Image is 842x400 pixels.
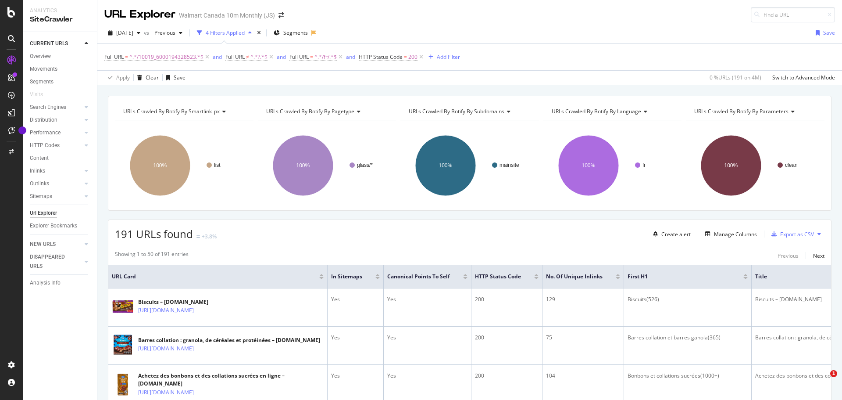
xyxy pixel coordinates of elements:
[264,105,389,119] h4: URLs Crawled By Botify By pagetype
[778,252,799,259] div: Previous
[30,103,66,112] div: Search Engines
[246,53,249,61] span: ≠
[174,74,186,81] div: Save
[115,250,189,261] div: Showing 1 to 50 of 191 entries
[812,370,833,391] iframe: Intercom live chat
[30,240,82,249] a: NEW URLS
[30,278,91,288] a: Analysis Info
[30,221,77,231] div: Explorer Bookmarks
[30,166,82,176] a: Inlinks
[112,273,317,281] span: URL Card
[387,295,467,303] div: Yes
[144,29,151,36] span: vs
[30,154,91,163] a: Content
[277,53,286,61] button: and
[270,26,311,40] button: Segments
[331,372,380,380] div: Yes
[151,26,186,40] button: Previous
[30,154,49,163] div: Content
[213,53,222,61] button: and
[112,334,134,356] img: main image
[112,374,134,396] img: main image
[407,105,531,119] h4: URLs Crawled By Botify By subdomains
[552,108,641,115] span: URLs Crawled By Botify By language
[30,179,49,188] div: Outlinks
[104,26,144,40] button: [DATE]
[112,295,134,317] img: main image
[30,209,91,218] a: Url Explorer
[751,7,835,22] input: Find a URL
[30,65,57,74] div: Movements
[202,233,217,240] div: +3.8%
[255,29,263,37] div: times
[546,372,620,380] div: 104
[628,295,748,303] div: Biscuits(526)
[546,273,603,281] span: No. of Unique Inlinks
[30,128,61,137] div: Performance
[785,162,798,168] text: clean
[439,162,453,169] text: 100%
[138,372,324,388] div: Achetez des bonbons et des collations sucrées en ligne – [DOMAIN_NAME]
[314,51,337,63] span: ^.*/fr/.*$
[116,29,133,36] span: 2025 Aug. 1st
[115,227,193,241] span: 191 URLs found
[30,252,74,271] div: DISAPPEARED URLS
[138,344,194,353] a: [URL][DOMAIN_NAME]
[193,26,255,40] button: 4 Filters Applied
[582,162,595,169] text: 100%
[30,77,54,86] div: Segments
[359,53,403,61] span: HTTP Status Code
[425,52,460,62] button: Add Filter
[30,115,57,125] div: Distribution
[30,115,82,125] a: Distribution
[138,388,194,397] a: [URL][DOMAIN_NAME]
[225,53,245,61] span: Full URL
[206,29,245,36] div: 4 Filters Applied
[661,231,691,238] div: Create alert
[387,334,467,342] div: Yes
[346,53,355,61] button: and
[692,105,817,119] h4: URLs Crawled By Botify By parameters
[823,29,835,36] div: Save
[134,71,159,85] button: Clear
[30,90,43,99] div: Visits
[30,39,68,48] div: CURRENT URLS
[724,162,738,169] text: 100%
[30,240,56,249] div: NEW URLS
[125,53,128,61] span: =
[628,334,748,342] div: Barres collation et barres ganola(365)
[129,51,203,63] span: ^.*/10019_6000194328523.*$
[153,162,167,169] text: 100%
[694,108,788,115] span: URLs Crawled By Botify By parameters
[30,166,45,176] div: Inlinks
[642,162,646,168] text: fr
[714,231,757,238] div: Manage Columns
[400,127,538,204] svg: A chart.
[123,108,220,115] span: URLs Crawled By Botify By smartlink_px
[628,372,748,380] div: Bonbons et collations sucrées(1000+)
[30,7,90,14] div: Analytics
[104,71,130,85] button: Apply
[116,74,130,81] div: Apply
[310,53,313,61] span: =
[768,227,814,241] button: Export as CSV
[104,7,175,22] div: URL Explorer
[18,126,26,134] div: Tooltip anchor
[30,65,91,74] a: Movements
[30,252,82,271] a: DISAPPEARED URLS
[30,209,57,218] div: Url Explorer
[387,273,450,281] span: Canonical Points to Self
[546,334,620,342] div: 75
[278,12,284,18] div: arrow-right-arrow-left
[30,192,52,201] div: Sitemaps
[686,127,823,204] svg: A chart.
[138,336,320,344] div: Barres collation : granola, de céréales et protéinées – [DOMAIN_NAME]
[283,29,308,36] span: Segments
[138,298,232,306] div: Biscuits – [DOMAIN_NAME]
[30,141,82,150] a: HTTP Codes
[543,127,681,204] svg: A chart.
[30,52,91,61] a: Overview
